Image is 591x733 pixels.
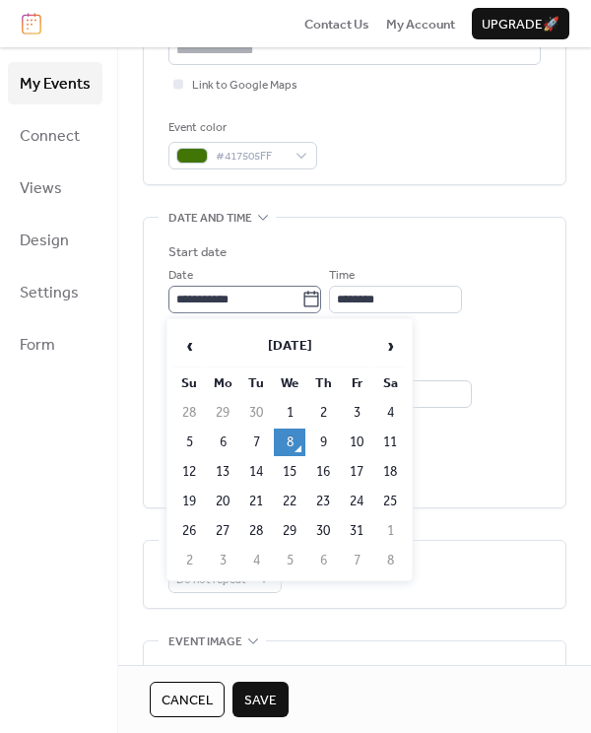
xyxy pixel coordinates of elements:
a: My Account [386,14,455,33]
th: Mo [207,369,238,397]
td: 13 [207,458,238,486]
a: Contact Us [304,14,369,33]
button: Upgrade🚀 [472,8,569,39]
td: 28 [240,517,272,545]
span: › [375,326,405,366]
td: 21 [240,488,272,515]
span: Event image [168,633,242,652]
td: 14 [240,458,272,486]
td: 3 [207,547,238,574]
button: Save [232,682,289,717]
th: Th [307,369,339,397]
span: #417505FF [216,147,286,167]
td: 8 [374,547,406,574]
td: 2 [307,399,339,427]
div: Start date [168,242,227,262]
th: We [274,369,305,397]
td: 4 [374,399,406,427]
a: Connect [8,114,102,157]
span: Upgrade 🚀 [482,15,559,34]
td: 12 [173,458,205,486]
span: Settings [20,278,79,308]
td: 5 [173,429,205,456]
td: 30 [307,517,339,545]
td: 29 [207,399,238,427]
th: [DATE] [207,325,372,367]
span: My Events [20,69,91,100]
td: 7 [341,547,372,574]
span: Connect [20,121,80,152]
span: Save [244,691,277,710]
span: Link to Google Maps [192,76,297,96]
td: 16 [307,458,339,486]
span: Cancel [162,691,213,710]
a: My Events [8,62,102,104]
td: 9 [307,429,339,456]
th: Tu [240,369,272,397]
button: Cancel [150,682,225,717]
td: 19 [173,488,205,515]
span: Form [20,330,55,361]
td: 11 [374,429,406,456]
td: 27 [207,517,238,545]
span: Contact Us [304,15,369,34]
div: Event color [168,118,313,138]
td: 17 [341,458,372,486]
td: 4 [240,547,272,574]
td: 29 [274,517,305,545]
th: Fr [341,369,372,397]
td: 1 [274,399,305,427]
span: Date [168,266,193,286]
a: Design [8,219,102,261]
th: Sa [374,369,406,397]
td: 2 [173,547,205,574]
td: 22 [274,488,305,515]
td: 7 [240,429,272,456]
td: 26 [173,517,205,545]
td: 10 [341,429,372,456]
span: Time [329,266,355,286]
td: 24 [341,488,372,515]
th: Su [173,369,205,397]
td: 1 [374,517,406,545]
td: 28 [173,399,205,427]
td: 6 [207,429,238,456]
td: 8 [274,429,305,456]
td: 3 [341,399,372,427]
span: My Account [386,15,455,34]
td: 20 [207,488,238,515]
img: logo [22,13,41,34]
span: Views [20,173,62,204]
span: Design [20,226,69,256]
span: Date and time [168,209,252,229]
span: ‹ [174,326,204,366]
a: Form [8,323,102,366]
a: Views [8,167,102,209]
td: 23 [307,488,339,515]
td: 18 [374,458,406,486]
td: 30 [240,399,272,427]
td: 6 [307,547,339,574]
td: 15 [274,458,305,486]
td: 5 [274,547,305,574]
td: 31 [341,517,372,545]
td: 25 [374,488,406,515]
a: Settings [8,271,102,313]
